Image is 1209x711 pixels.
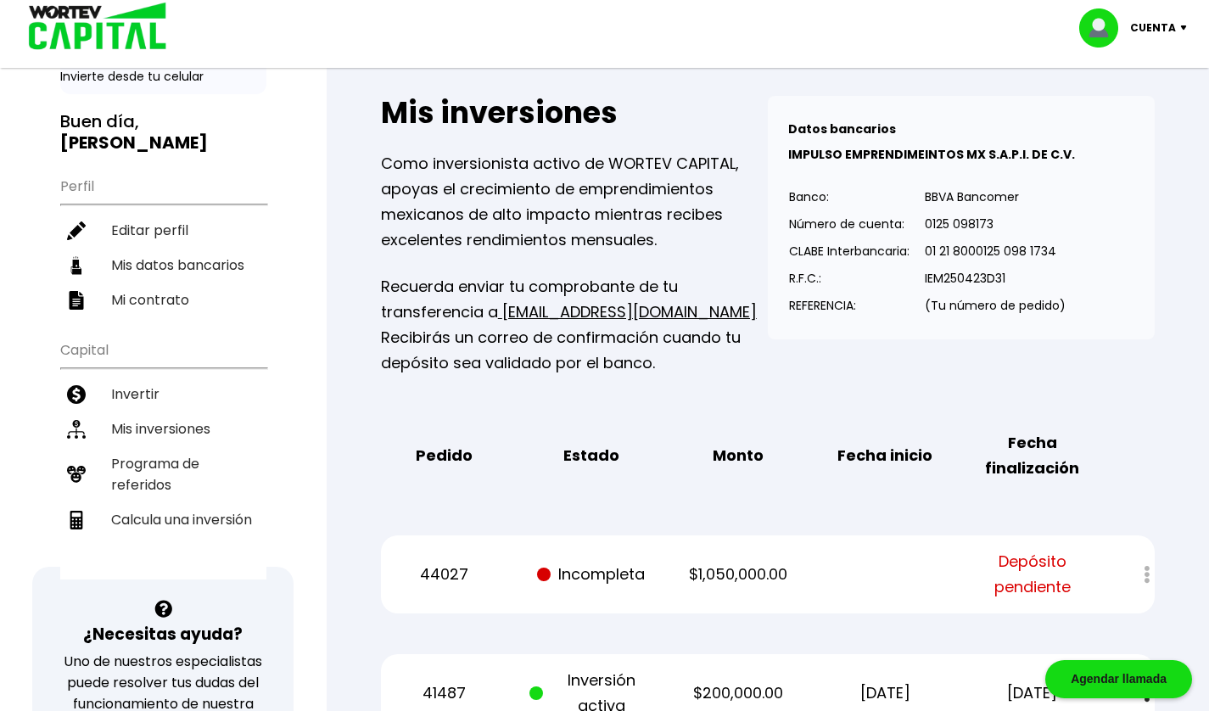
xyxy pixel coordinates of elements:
[1176,25,1199,31] img: icon-down
[789,293,910,318] p: REFERENCIA:
[837,443,932,468] b: Fecha inicio
[971,430,1094,481] b: Fecha finalización
[67,291,86,310] img: contrato-icon.f2db500c.svg
[381,96,768,130] h2: Mis inversiones
[60,283,266,317] a: Mi contrato
[789,266,910,291] p: R.F.C.:
[788,146,1075,163] b: IMPULSO EMPRENDIMEINTOS MX S.A.P.I. DE C.V.
[67,511,86,529] img: calculadora-icon.17d418c4.svg
[971,680,1094,706] p: [DATE]
[789,211,910,237] p: Número de cuenta:
[60,68,266,86] p: Invierte desde tu celular
[563,443,619,468] b: Estado
[925,293,1066,318] p: (Tu número de pedido)
[60,377,266,411] a: Invertir
[381,151,768,253] p: Como inversionista activo de WORTEV CAPITAL, apoyas el crecimiento de emprendimientos mexicanos d...
[1130,15,1176,41] p: Cuenta
[67,221,86,240] img: editar-icon.952d3147.svg
[382,562,506,587] p: 44027
[1045,660,1192,698] div: Agendar llamada
[381,274,768,376] p: Recuerda enviar tu comprobante de tu transferencia a Recibirás un correo de confirmación cuando t...
[713,443,764,468] b: Monto
[60,111,266,154] h3: Buen día,
[60,131,208,154] b: [PERSON_NAME]
[925,211,1066,237] p: 0125 098173
[60,248,266,283] a: Mis datos bancarios
[971,549,1094,600] span: Depósito pendiente
[529,562,653,587] p: Incompleta
[416,443,473,468] b: Pedido
[60,411,266,446] a: Mis inversiones
[925,184,1066,210] p: BBVA Bancomer
[789,184,910,210] p: Banco:
[60,167,266,317] ul: Perfil
[789,238,910,264] p: CLABE Interbancaria:
[676,680,800,706] p: $200,000.00
[60,213,266,248] a: Editar perfil
[925,238,1066,264] p: 01 21 8000125 098 1734
[1079,8,1130,48] img: profile-image
[67,385,86,404] img: invertir-icon.b3b967d7.svg
[83,622,243,647] h3: ¿Necesitas ayuda?
[60,446,266,502] a: Programa de referidos
[60,502,266,537] a: Calcula una inversión
[60,331,266,579] ul: Capital
[925,266,1066,291] p: IEM250423D31
[382,680,506,706] p: 41487
[67,256,86,275] img: datos-icon.10cf9172.svg
[676,562,800,587] p: $1,050,000.00
[823,680,947,706] p: [DATE]
[67,465,86,484] img: recomiendanos-icon.9b8e9327.svg
[67,420,86,439] img: inversiones-icon.6695dc30.svg
[498,301,757,322] a: [EMAIL_ADDRESS][DOMAIN_NAME]
[788,120,896,137] b: Datos bancarios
